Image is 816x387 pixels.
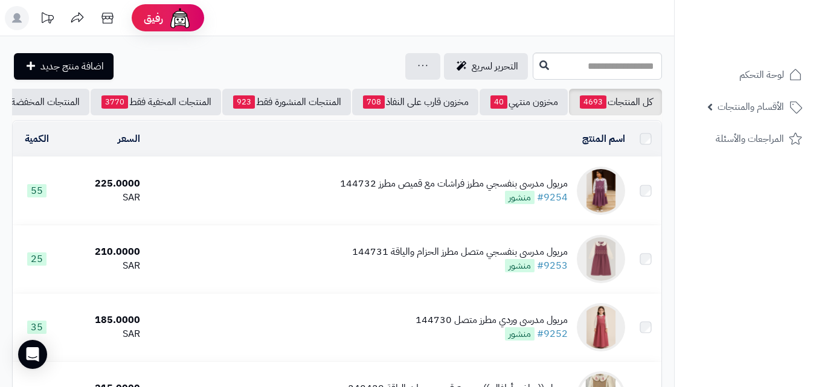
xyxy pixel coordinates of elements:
a: كل المنتجات4693 [569,89,662,115]
a: الكمية [25,132,49,146]
img: مريول مدرسي بنفسجي متصل مطرز الحزام والياقة 144731 [577,235,625,283]
span: منشور [505,259,535,272]
div: 225.0000 [66,177,140,191]
a: #9254 [537,190,568,205]
a: المراجعات والأسئلة [682,124,809,153]
img: مريول مدرسي وردي مطرز متصل 144730 [577,303,625,351]
span: 708 [363,95,385,109]
div: مريول مدرسي بنفسجي مطرز فراشات مع قميص مطرز 144732 [340,177,568,191]
a: السعر [118,132,140,146]
div: SAR [66,191,140,205]
span: المراجعات والأسئلة [716,130,784,147]
span: لوحة التحكم [739,66,784,83]
a: التحرير لسريع [444,53,528,80]
span: اضافة منتج جديد [40,59,104,74]
a: #9252 [537,327,568,341]
a: مخزون قارب على النفاذ708 [352,89,478,115]
img: مريول مدرسي بنفسجي مطرز فراشات مع قميص مطرز 144732 [577,167,625,215]
div: SAR [66,327,140,341]
a: لوحة التحكم [682,60,809,89]
span: التحرير لسريع [472,59,518,74]
div: 185.0000 [66,313,140,327]
div: SAR [66,259,140,273]
a: تحديثات المنصة [32,6,62,33]
a: المنتجات المنشورة فقط923 [222,89,351,115]
a: اضافة منتج جديد [14,53,114,80]
a: اسم المنتج [582,132,625,146]
span: 40 [490,95,507,109]
span: 35 [27,321,47,334]
a: #9253 [537,258,568,273]
a: المنتجات المخفية فقط3770 [91,89,221,115]
div: مريول مدرسي وردي مطرز متصل 144730 [416,313,568,327]
a: مخزون منتهي40 [480,89,568,115]
div: Open Intercom Messenger [18,340,47,369]
div: 210.0000 [66,245,140,259]
span: منشور [505,191,535,204]
span: الأقسام والمنتجات [718,98,784,115]
span: رفيق [144,11,163,25]
span: 55 [27,184,47,197]
img: ai-face.png [168,6,192,30]
div: مريول مدرسي بنفسجي متصل مطرز الحزام والياقة 144731 [352,245,568,259]
span: 923 [233,95,255,109]
img: logo-2.png [734,9,805,34]
span: 25 [27,252,47,266]
span: 3770 [101,95,128,109]
span: 4693 [580,95,606,109]
span: منشور [505,327,535,341]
